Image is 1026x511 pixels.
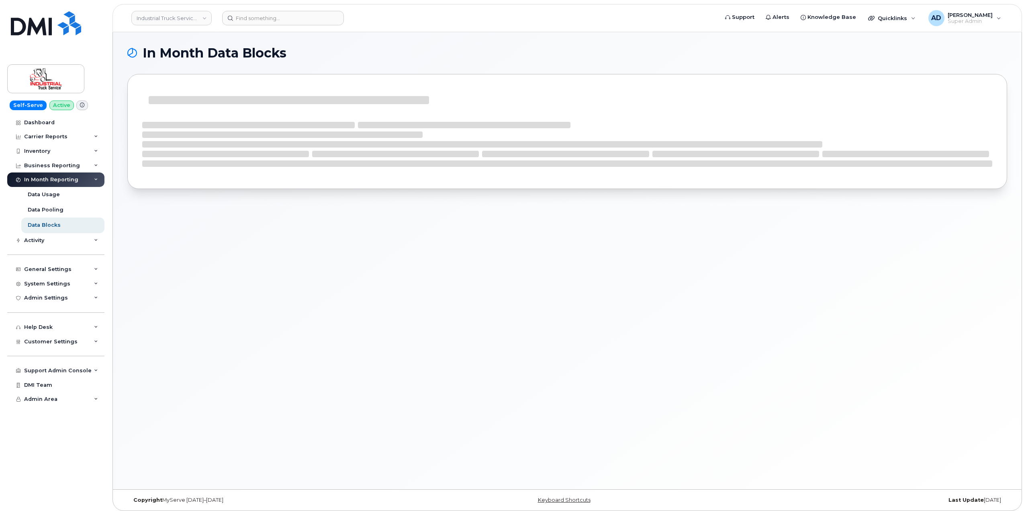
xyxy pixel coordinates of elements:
[143,47,286,59] span: In Month Data Blocks
[133,497,162,503] strong: Copyright
[127,497,421,503] div: MyServe [DATE]–[DATE]
[538,497,591,503] a: Keyboard Shortcuts
[714,497,1007,503] div: [DATE]
[948,497,984,503] strong: Last Update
